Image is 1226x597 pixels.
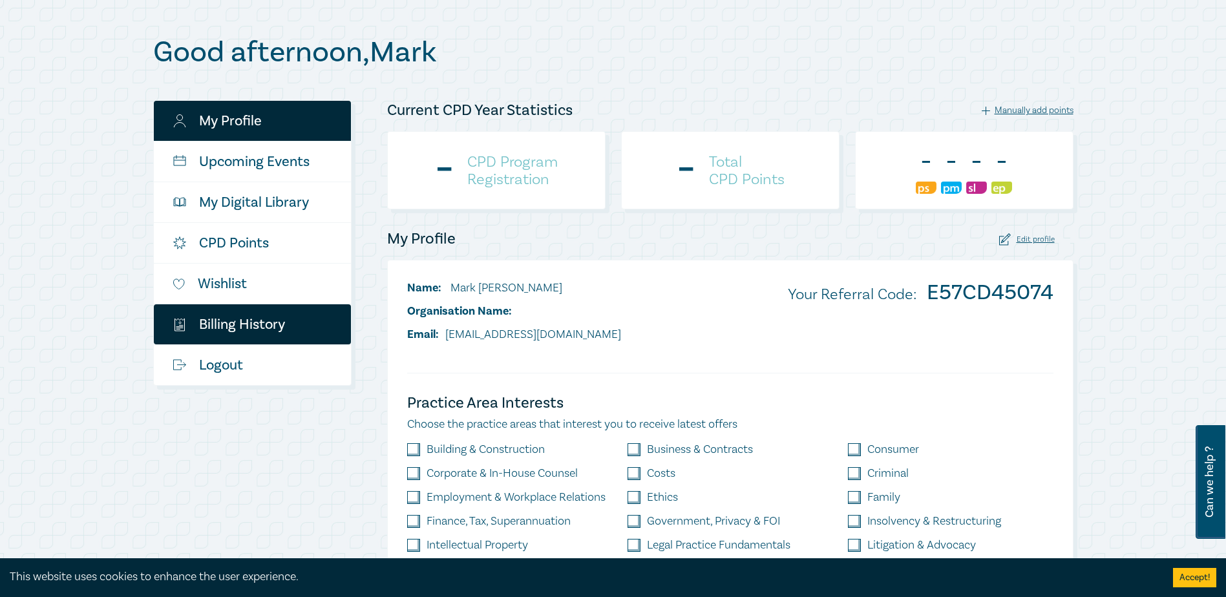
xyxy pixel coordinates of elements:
h1: Good afternoon , Mark [153,36,1073,69]
img: Practice Management & Business Skills [941,182,962,194]
label: Ethics [647,491,678,504]
li: [EMAIL_ADDRESS][DOMAIN_NAME] [407,326,621,343]
div: - [434,154,454,187]
a: My Digital Library [154,182,351,222]
span: Name: [407,280,441,295]
a: My Profile [154,101,351,141]
label: Family [867,491,900,504]
label: Insolvency & Restructuring [867,515,1001,528]
label: Consumer [867,443,919,456]
a: Wishlist [154,264,351,304]
a: $Billing History [154,304,351,344]
div: - [676,154,696,187]
h4: Current CPD Year Statistics [387,100,573,121]
div: Manually add points [982,105,1073,116]
img: Professional Skills [916,182,936,194]
div: This website uses cookies to enhance the user experience. [10,569,1154,585]
label: Business & Contracts [647,443,753,456]
label: Criminal [867,467,909,480]
label: Building & Construction [427,443,545,456]
div: - [941,145,962,179]
label: Intellectual Property [427,539,528,552]
div: Edit profile [999,233,1055,246]
img: Substantive Law [966,182,987,194]
label: Finance, Tax, Superannuation [427,515,571,528]
span: Email: [407,327,439,342]
label: Litigation & Advocacy [867,539,976,552]
label: Corporate & In-House Counsel [427,467,578,480]
div: - [966,145,987,179]
h4: My Profile [387,229,456,249]
tspan: $ [176,320,178,326]
div: - [916,145,936,179]
p: Choose the practice areas that interest you to receive latest offers [407,416,1053,433]
span: Organisation Name: [407,304,512,319]
h4: Total CPD Points [709,153,785,188]
h4: CPD Program Registration [467,153,558,188]
label: Government, Privacy & FOI [647,515,780,528]
label: Legal Practice Fundamentals [647,539,790,552]
label: Employment & Workplace Relations [427,491,606,504]
span: Can we help ? [1203,433,1216,531]
button: Accept cookies [1173,568,1216,587]
li: Mark [PERSON_NAME] [407,280,621,297]
a: Logout [154,345,351,385]
h4: Practice Area Interests [407,393,1053,414]
label: Costs [647,467,675,480]
div: - [991,145,1012,179]
img: Ethics & Professional Responsibility [991,182,1012,194]
a: Upcoming Events [154,141,351,182]
a: CPD Points [154,223,351,263]
strong: E57CD45074 [927,278,1053,306]
span: Your Referral Code: [788,284,916,304]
